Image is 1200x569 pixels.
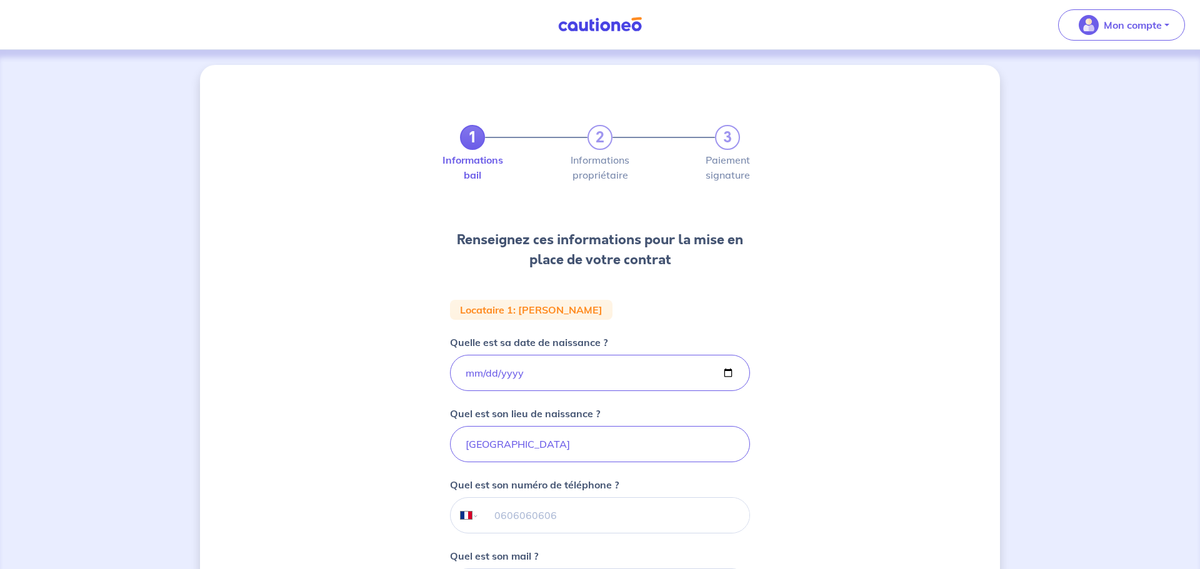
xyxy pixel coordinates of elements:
p: Quel est son lieu de naissance ? [450,406,600,421]
p: Locataire 1 [460,305,513,315]
input: 0606060606 [479,498,749,533]
p: Mon compte [1104,17,1162,32]
p: : [PERSON_NAME] [513,305,602,315]
label: Paiement signature [715,155,740,180]
img: Cautioneo [553,17,647,32]
input: birthdate.placeholder [450,355,750,391]
label: Informations bail [460,155,485,180]
button: illu_account_valid_menu.svgMon compte [1058,9,1185,41]
label: Informations propriétaire [587,155,612,180]
p: Quel est son mail ? [450,548,538,563]
p: Quelle est sa date de naissance ? [450,335,607,350]
p: Quel est son numéro de téléphone ? [450,477,619,492]
h3: Renseignez ces informations pour la mise en place de votre contrat [450,230,750,270]
a: 1 [460,125,485,150]
img: illu_account_valid_menu.svg [1079,15,1099,35]
input: Paris [450,426,750,462]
